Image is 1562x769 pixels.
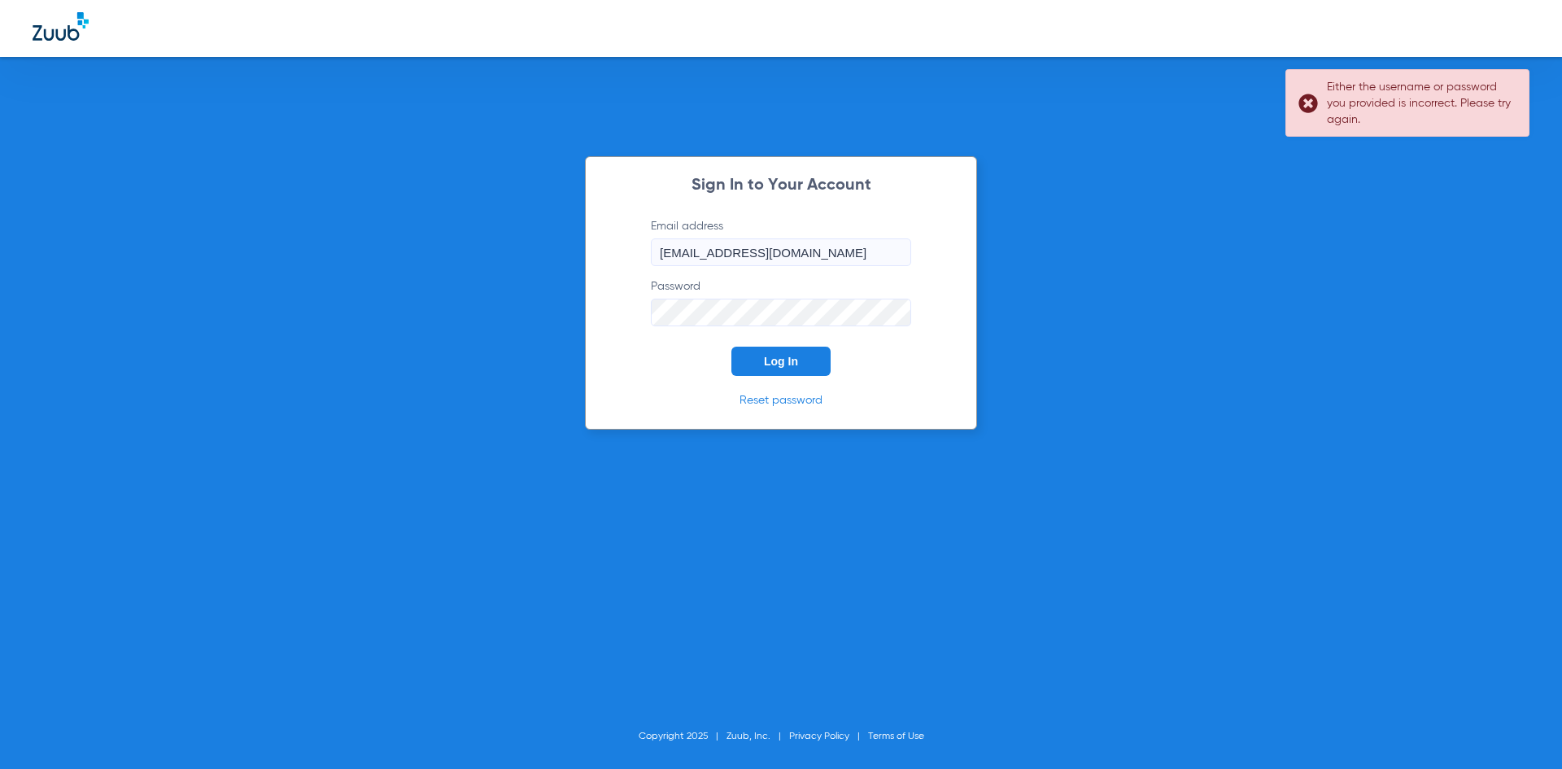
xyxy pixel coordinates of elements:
span: Log In [764,355,798,368]
input: Email address [651,238,911,266]
li: Copyright 2025 [639,728,726,745]
button: Log In [731,347,831,376]
img: Zuub Logo [33,12,89,41]
h2: Sign In to Your Account [626,177,936,194]
a: Reset password [740,395,822,406]
li: Zuub, Inc. [726,728,789,745]
div: Either the username or password you provided is incorrect. Please try again. [1327,79,1515,128]
a: Privacy Policy [789,732,849,741]
a: Terms of Use [868,732,924,741]
label: Password [651,278,911,326]
label: Email address [651,218,911,266]
input: Password [651,299,911,326]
